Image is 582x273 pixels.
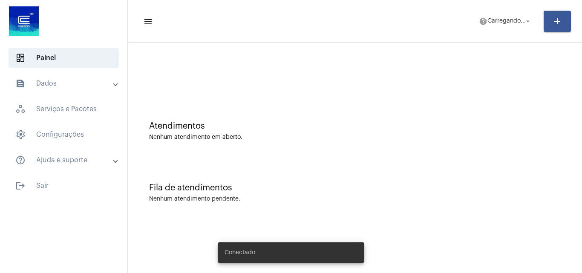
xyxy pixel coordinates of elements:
mat-expansion-panel-header: sidenav iconDados [5,73,127,94]
span: Configurações [9,124,119,145]
mat-icon: sidenav icon [15,155,26,165]
mat-icon: arrow_drop_down [524,17,532,25]
mat-icon: sidenav icon [15,181,26,191]
div: Nenhum atendimento pendente. [149,196,240,202]
span: Serviços e Pacotes [9,99,119,119]
mat-expansion-panel-header: sidenav iconAjuda e suporte [5,150,127,170]
span: Painel [9,48,119,68]
span: sidenav icon [15,129,26,140]
span: Sair [9,175,119,196]
div: Fila de atendimentos [149,183,561,193]
mat-icon: add [552,16,562,26]
div: Nenhum atendimento em aberto. [149,134,561,141]
mat-icon: help [479,17,487,26]
span: Conectado [225,248,255,257]
span: sidenav icon [15,104,26,114]
div: Atendimentos [149,121,561,131]
mat-icon: sidenav icon [143,17,152,27]
img: d4669ae0-8c07-2337-4f67-34b0df7f5ae4.jpeg [7,4,41,38]
mat-panel-title: Ajuda e suporte [15,155,114,165]
mat-icon: sidenav icon [15,78,26,89]
span: sidenav icon [15,53,26,63]
mat-panel-title: Dados [15,78,114,89]
button: Carregando... [474,13,537,30]
span: Carregando... [487,18,526,24]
